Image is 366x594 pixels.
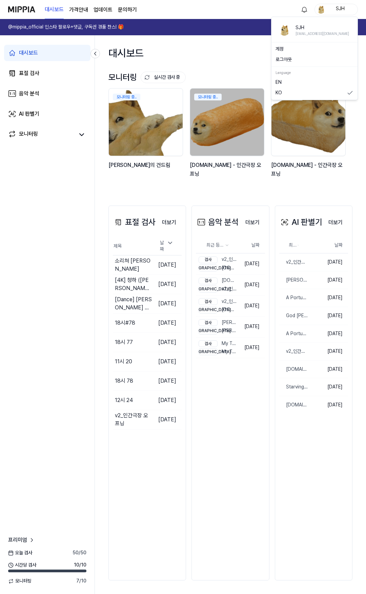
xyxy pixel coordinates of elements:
[239,253,265,274] td: [DATE]
[309,325,348,343] td: [DATE]
[240,215,265,229] a: 더보기
[279,277,309,284] div: [PERSON_NAME]의 건드림
[157,216,182,229] button: 더보기
[309,307,348,325] td: [DATE]
[276,46,353,53] a: 계정
[8,562,36,569] span: 시간당 검사
[323,216,348,229] button: 더보기
[4,45,90,61] a: 대시보드
[271,89,345,156] img: backgroundIamge
[115,319,135,327] div: 18시#78
[196,295,239,316] a: 검사v2_인간극장 오프닝[DEMOGRAPHIC_DATA][DOMAIN_NAME] - 인간극장 오프닝
[109,89,183,156] img: backgroundIamge
[157,237,176,255] div: 날짜
[279,330,309,337] div: A Portugal without [PERSON_NAME] 4.5
[279,294,309,301] div: A Portugal without [PERSON_NAME] 4.5
[152,294,182,313] td: [DATE]
[8,130,74,139] a: 모니터링
[300,5,308,14] img: 알림
[199,306,237,313] div: [DOMAIN_NAME] - 인간극장 오프닝
[115,338,133,346] div: 18시 77
[199,327,237,334] div: [PERSON_NAME]
[74,562,86,569] span: 10 / 10
[239,316,265,337] td: [DATE]
[317,5,325,14] img: profile
[309,271,348,289] td: [DATE]
[240,216,265,229] button: 더보기
[199,265,218,271] div: [DEMOGRAPHIC_DATA]
[239,237,265,253] th: 날짜
[309,360,348,378] td: [DATE]
[199,328,218,334] div: [DEMOGRAPHIC_DATA]
[196,274,239,295] a: 검사[DOMAIN_NAME] - 인간극장 오프닝[DEMOGRAPHIC_DATA]v2_인간극장 오프닝
[239,337,265,358] td: [DATE]
[152,313,182,332] td: [DATE]
[199,286,237,292] div: v2_인간극장 오프닝
[4,85,90,102] a: 음악 분석
[296,24,349,31] div: SJH
[8,24,124,31] h1: @mippia_official 인스타 팔로우+댓글, 구독권 경품 찬스! 🎁
[194,94,222,100] div: 모니터링 중..
[279,366,309,373] div: [DOMAIN_NAME] - 인간극장 오프닝
[239,274,265,295] td: [DATE]
[115,411,152,428] div: v2_인간극장 오프닝
[239,295,265,316] td: [DATE]
[199,340,218,347] div: 검사
[19,90,39,98] div: 음악 분석
[108,88,184,185] a: 모니터링 중..backgroundIamge[PERSON_NAME]의 건드림
[199,277,237,284] div: [DOMAIN_NAME] - 인간극장 오프닝
[152,274,182,294] td: [DATE]
[152,332,182,352] td: [DATE]
[279,384,309,390] div: Starving - [PERSON_NAME], Grey ft. Zedd ([PERSON_NAME][GEOGRAPHIC_DATA] ft. [PERSON_NAME] cover) ...
[157,215,182,229] a: 더보기
[19,69,39,77] div: 표절 검사
[199,265,237,271] div: [DOMAIN_NAME] - 인간극장 오프닝
[196,338,239,358] a: 검사My Test1[DEMOGRAPHIC_DATA]My Test2
[115,276,152,292] div: [4K] 청하 ([PERSON_NAME]) – PLAY (Feat. 창모 (CHANGMO)) ｜ F
[199,319,218,326] div: 검사
[113,216,156,229] div: 표절 검사
[279,348,309,355] div: v2_인간극장 오프닝
[279,343,309,360] a: v2_인간극장 오프닝
[19,130,38,139] div: 모니터링
[196,253,239,274] a: 검사v2_인간극장 오프닝[DEMOGRAPHIC_DATA][DOMAIN_NAME] - 인간극장 오프닝
[309,343,348,361] td: [DATE]
[45,0,64,19] a: 대시보드
[199,286,218,292] div: [DEMOGRAPHIC_DATA]
[279,271,309,289] a: [PERSON_NAME]의 건드림
[152,390,182,410] td: [DATE]
[190,89,264,156] img: backgroundIamge
[196,317,239,337] a: 검사[PERSON_NAME][DEMOGRAPHIC_DATA][PERSON_NAME]
[152,410,182,429] td: [DATE]
[309,396,348,414] td: [DATE]
[76,578,86,585] span: 7 / 10
[279,307,309,325] a: God [PERSON_NAME] ([PERSON_NAME]) '바로 리부트 정상화' MV
[199,348,237,355] div: My Test2
[113,94,140,100] div: 모니터링 중..
[276,56,353,63] button: 로그아웃
[115,396,133,404] div: 12시 24
[276,79,353,86] a: EN
[115,377,133,385] div: 18시 78
[108,42,144,64] div: 대시보드
[199,256,237,263] div: v2_인간극장 오프닝
[196,216,239,229] div: 음악 분석
[279,289,309,307] a: A Portugal without [PERSON_NAME] 4.5
[309,378,348,396] td: [DATE]
[199,348,218,355] div: [DEMOGRAPHIC_DATA]
[309,289,348,307] td: [DATE]
[108,161,184,178] div: [PERSON_NAME]의 건드림
[327,5,353,13] div: SJH
[199,298,218,305] div: 검사
[8,536,35,544] a: 프리미엄
[279,25,290,36] img: profile
[309,237,348,253] th: 날짜
[94,6,113,14] a: 업데이트
[115,358,132,366] div: 11시 20
[115,295,152,312] div: [Dance] [PERSON_NAME] 청하 'PLAY (Feat. 창모)' Choreography
[271,161,347,178] div: [DOMAIN_NAME] - 인간극장 오프닝
[323,215,348,229] a: 더보기
[279,361,309,378] a: [DOMAIN_NAME] - 인간극장 오프닝
[279,402,309,408] div: [DOMAIN_NAME] - 인간극장 오프닝
[113,237,152,255] th: 제목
